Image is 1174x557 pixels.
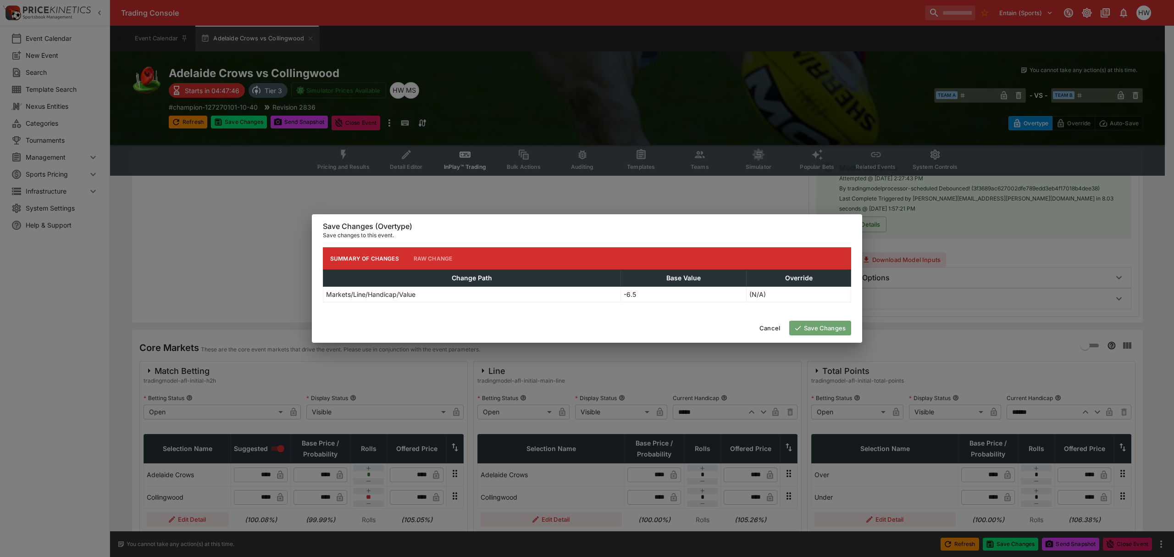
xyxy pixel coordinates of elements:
[747,287,851,302] td: (N/A)
[620,270,746,287] th: Base Value
[323,247,406,269] button: Summary of Changes
[406,247,460,269] button: Raw Change
[754,321,786,335] button: Cancel
[747,270,851,287] th: Override
[323,222,851,231] h6: Save Changes (Overtype)
[326,290,415,299] p: Markets/Line/Handicap/Value
[620,287,746,302] td: -6.5
[323,270,621,287] th: Change Path
[789,321,851,335] button: Save Changes
[323,231,851,240] p: Save changes to this event.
